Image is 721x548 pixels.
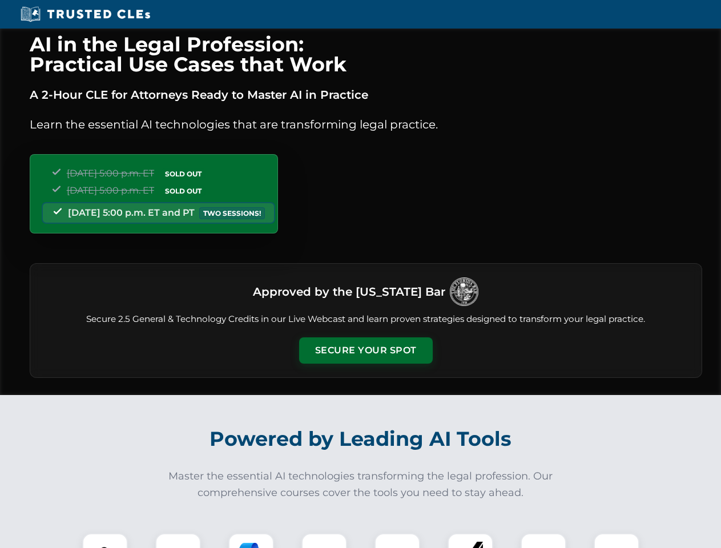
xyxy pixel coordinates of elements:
p: A 2-Hour CLE for Attorneys Ready to Master AI in Practice [30,86,702,104]
h3: Approved by the [US_STATE] Bar [253,281,445,302]
img: Logo [450,277,478,306]
p: Learn the essential AI technologies that are transforming legal practice. [30,115,702,134]
span: SOLD OUT [161,168,206,180]
button: Secure Your Spot [299,337,433,364]
h2: Powered by Leading AI Tools [45,419,677,459]
h1: AI in the Legal Profession: Practical Use Cases that Work [30,34,702,74]
span: [DATE] 5:00 p.m. ET [67,185,154,196]
img: Trusted CLEs [17,6,154,23]
span: SOLD OUT [161,185,206,197]
p: Secure 2.5 General & Technology Credits in our Live Webcast and learn proven strategies designed ... [44,313,688,326]
p: Master the essential AI technologies transforming the legal profession. Our comprehensive courses... [161,468,561,501]
span: [DATE] 5:00 p.m. ET [67,168,154,179]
